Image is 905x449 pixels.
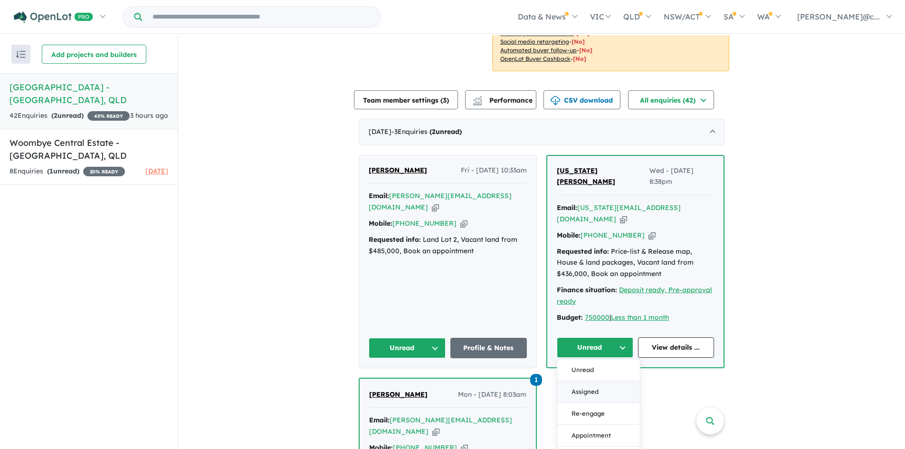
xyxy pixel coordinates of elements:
div: 42 Enquir ies [10,110,130,122]
span: 2 [432,127,436,136]
u: OpenLot Buyer Cashback [500,55,571,62]
img: download icon [551,96,560,105]
button: Copy [620,214,627,224]
div: | [557,312,714,324]
button: Team member settings (3) [354,90,458,109]
div: Land Lot 2, Vacant land from $485,000, Book an appointment [369,234,527,257]
span: 1 [530,374,542,386]
button: Re-engage [557,403,640,425]
u: Social media retargeting [500,38,569,45]
button: Add projects and builders [42,45,146,64]
span: - 3 Enquir ies [391,127,462,136]
div: 8 Enquir ies [10,166,125,177]
a: [US_STATE][PERSON_NAME] [557,165,649,188]
strong: ( unread) [47,167,79,175]
a: [PERSON_NAME][EMAIL_ADDRESS][DOMAIN_NAME] [369,416,512,436]
strong: Finance situation: [557,286,617,294]
button: Copy [460,219,467,229]
span: [US_STATE][PERSON_NAME] [557,166,615,186]
a: [PERSON_NAME][EMAIL_ADDRESS][DOMAIN_NAME] [369,191,512,211]
span: [No] [573,55,586,62]
a: Profile & Notes [450,338,527,358]
a: Deposit ready, Pre-approval ready [557,286,712,306]
img: sort.svg [16,51,26,58]
strong: Email: [557,203,577,212]
a: Less than 1 month [611,313,669,322]
span: 3 hours ago [130,111,168,120]
span: Mon - [DATE] 8:03am [458,389,526,401]
span: 1 [49,167,53,175]
button: Unread [557,359,640,381]
span: 45 % READY [87,111,130,121]
strong: Requested info: [557,247,609,256]
span: [No] [572,38,585,45]
span: 20 % READY [83,167,125,176]
a: [PHONE_NUMBER] [392,219,457,228]
button: All enquiries (42) [628,90,714,109]
a: [US_STATE][EMAIL_ADDRESS][DOMAIN_NAME] [557,203,681,223]
button: CSV download [543,90,620,109]
u: Geo-targeted email & SMS [500,29,574,37]
button: Copy [432,427,439,437]
strong: Email: [369,191,389,200]
a: View details ... [638,337,714,358]
img: bar-chart.svg [473,99,482,105]
span: [PERSON_NAME]@c... [797,12,880,21]
strong: ( unread) [429,127,462,136]
strong: Requested info: [369,235,421,244]
div: [DATE] [359,119,724,145]
input: Try estate name, suburb, builder or developer [144,7,379,27]
button: Copy [432,202,439,212]
h5: [GEOGRAPHIC_DATA] - [GEOGRAPHIC_DATA] , QLD [10,81,168,106]
span: [No] [576,29,590,37]
span: [No] [579,47,592,54]
a: [PERSON_NAME] [369,389,428,401]
h5: Woombye Central Estate - [GEOGRAPHIC_DATA] , QLD [10,136,168,162]
strong: Mobile: [557,231,581,239]
span: [PERSON_NAME] [369,166,427,174]
button: Copy [648,230,656,240]
img: Openlot PRO Logo White [14,11,93,23]
button: Unread [369,338,446,358]
button: Performance [465,90,536,109]
span: Fri - [DATE] 10:33am [461,165,527,176]
div: Price-list & Release map, House & land packages, Vacant land from $436,000, Book an appointment [557,246,714,280]
img: line-chart.svg [473,96,482,101]
span: Wed - [DATE] 8:38pm [649,165,714,188]
span: 2 [54,111,57,120]
span: [DATE] [145,167,168,175]
span: Performance [474,96,533,105]
a: 1 [530,373,542,385]
strong: Budget: [557,313,583,322]
button: Appointment [557,425,640,447]
strong: ( unread) [51,111,84,120]
a: [PHONE_NUMBER] [581,231,645,239]
a: [PERSON_NAME] [369,165,427,176]
span: 3 [443,96,447,105]
button: Unread [557,337,633,358]
a: 750000 [585,313,610,322]
span: [PERSON_NAME] [369,390,428,399]
button: Assigned [557,381,640,403]
strong: Email: [369,416,390,424]
strong: Mobile: [369,219,392,228]
u: Automated buyer follow-up [500,47,577,54]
